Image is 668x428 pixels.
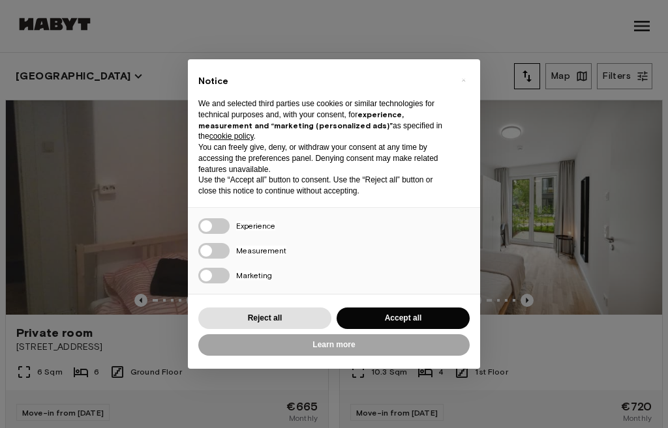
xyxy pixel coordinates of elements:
[198,98,449,142] p: We and selected third parties use cookies or similar technologies for technical purposes and, wit...
[198,307,331,329] button: Reject all
[461,72,466,88] span: ×
[337,307,470,329] button: Accept all
[236,270,272,280] span: Marketing
[236,246,286,255] span: Measurement
[236,221,275,231] span: Experience
[198,142,449,175] p: You can freely give, deny, or withdraw your consent at any time by accessing the preferences pane...
[453,70,474,91] button: Close this notice
[209,132,254,141] a: cookie policy
[198,175,449,197] p: Use the “Accept all” button to consent. Use the “Reject all” button or close this notice to conti...
[198,334,470,356] button: Learn more
[198,109,404,130] strong: experience, measurement and “marketing (personalized ads)”
[198,75,449,88] h2: Notice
